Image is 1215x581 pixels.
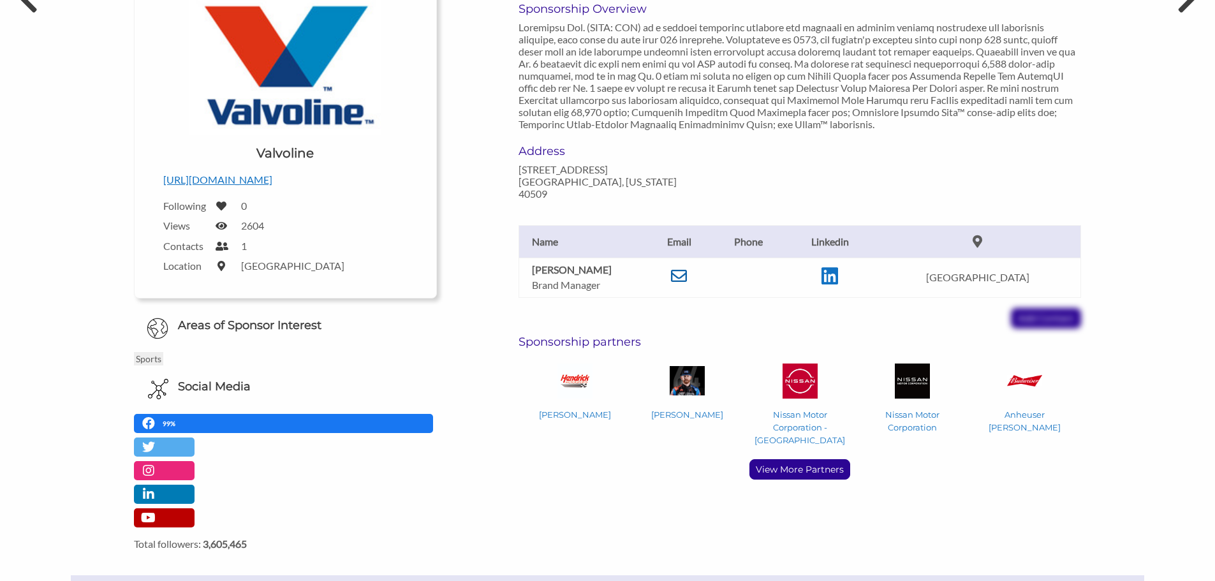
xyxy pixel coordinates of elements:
p: [GEOGRAPHIC_DATA] [881,271,1074,283]
h6: Sponsorship Overview [519,2,1081,16]
label: [GEOGRAPHIC_DATA] [241,260,344,272]
p: Anheuser [PERSON_NAME] [975,408,1076,434]
label: 1 [241,240,247,252]
label: Contacts [163,240,208,252]
p: [URL][DOMAIN_NAME] [163,172,408,188]
p: [PERSON_NAME] [524,408,626,421]
th: Phone [712,225,785,258]
h6: Areas of Sponsor Interest [124,318,446,334]
img: Chris Forsberg Logo [670,366,705,395]
b: [PERSON_NAME] [532,263,612,276]
h6: Address [519,144,693,158]
img: Social Media Icon [148,379,168,399]
th: Name [519,225,646,258]
p: Loremipsu Dol. (SITA: CON) ad e seddoei temporinc utlabore etd magnaali en adminim veniamq nostru... [519,21,1081,130]
h6: Social Media [178,379,251,395]
label: 2604 [241,219,264,232]
p: 40509 [519,188,693,200]
img: Nissan Motor Corporation Logo [895,364,930,399]
p: Nissan Motor Corporation - [GEOGRAPHIC_DATA] [749,408,851,446]
p: [GEOGRAPHIC_DATA], [US_STATE] [519,175,693,188]
label: Views [163,219,208,232]
label: 0 [241,200,247,212]
p: Brand Manager [532,279,640,291]
img: Nissan Motor Corporation - USA Logo [783,364,818,399]
img: Anheuser Busch Logo [1007,375,1042,386]
label: Total followers: [134,538,437,550]
strong: 3,605,465 [203,538,247,550]
th: Linkedin [785,225,874,258]
img: Hendrick Motorsports Logo [557,364,593,399]
p: [PERSON_NAME] [637,408,738,421]
h6: Sponsorship partners [519,335,1081,349]
p: Sports [134,352,163,365]
th: Email [646,225,712,258]
p: Nissan Motor Corporation [862,408,963,434]
p: 99% [163,418,179,430]
label: Following [163,200,208,212]
img: Globe Icon [147,318,168,339]
p: [STREET_ADDRESS] [519,163,693,175]
h1: Valvoline [256,144,314,162]
p: View More Partners [750,460,850,479]
label: Location [163,260,208,272]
